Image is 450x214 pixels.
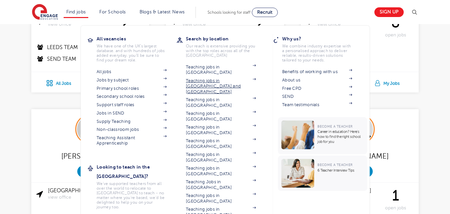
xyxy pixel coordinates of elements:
[282,77,352,83] a: About us
[186,138,256,149] a: Teaching jobs in [GEOGRAPHIC_DATA]
[252,8,278,17] a: Recruit
[186,78,256,94] a: Teaching jobs in [GEOGRAPHIC_DATA] and [GEOGRAPHIC_DATA]
[36,55,144,63] p: SEND Team
[186,64,256,75] a: Teaching jobs in [GEOGRAPHIC_DATA]
[378,32,414,38] span: open jobs
[97,111,167,116] a: Jobs in SEND
[186,111,256,122] a: Teaching jobs in [GEOGRAPHIC_DATA]
[66,9,86,14] a: Find jobs
[48,22,108,27] span: view office
[257,10,272,15] span: Recruit
[97,135,167,146] a: Teaching Assistant Apprenticeship
[97,181,167,209] p: We've supported teachers from all over the world to relocate to [GEOGRAPHIC_DATA] to teach - no m...
[378,15,414,38] div: 8
[97,127,167,132] a: Non-classroom jobs
[317,129,364,144] p: Career in education? Here’s how to find the right school job for you
[97,119,167,124] a: Supply Teaching
[186,166,256,177] a: Teaching jobs in [GEOGRAPHIC_DATA]
[278,117,369,154] a: Become a TeacherCareer in education? Here’s how to find the right school job for you
[186,34,266,43] h3: Search by location
[32,4,58,21] img: Engage Education
[99,9,126,14] a: For Schools
[278,156,369,191] a: Become a Teacher6 Teacher Interview Tips
[97,94,167,99] a: Secondary school roles
[360,72,419,92] a: My Jobs
[282,86,352,91] a: Free CPD
[374,7,404,17] a: Sign up
[186,34,266,58] a: Search by locationOur reach is extensive providing you with the top roles across all of the [GEOG...
[378,188,414,211] div: 1
[317,125,352,128] span: Become a Teacher
[282,44,352,62] p: We combine industry expertise with a personalised approach to deliver reliable, results-driven so...
[48,188,108,200] a: [GEOGRAPHIC_DATA]view office
[282,94,352,99] a: SEND
[186,179,256,190] a: Teaching Jobs in [GEOGRAPHIC_DATA]
[282,34,362,62] a: Why us?We combine industry expertise with a personalised approach to deliver reliable, results-dr...
[208,10,250,15] span: Schools looking for staff
[378,205,414,211] span: open jobs
[186,97,256,108] a: Teaching jobs in [GEOGRAPHIC_DATA]
[97,34,177,43] h3: All vacancies
[97,77,167,83] a: Jobs by subject
[36,149,144,162] div: [PERSON_NAME]
[282,102,352,108] a: Team testimonials
[186,44,256,58] p: Our reach is extensive providing you with the top roles across all of the [GEOGRAPHIC_DATA]
[97,86,167,91] a: Primary school roles
[317,168,364,173] p: 6 Teacher Interview Tips
[140,9,185,14] a: Blogs & Latest News
[97,69,167,74] a: All jobs
[282,34,362,43] h3: Why us?
[97,44,167,62] p: We have one of the UK's largest database. and with hundreds of jobs added everyday. you'll be sur...
[186,152,256,163] a: Teaching jobs in [GEOGRAPHIC_DATA]
[97,102,167,108] a: Support staff roles
[186,125,256,136] a: Teaching jobs in [GEOGRAPHIC_DATA]
[48,195,108,200] span: view office
[31,72,90,92] a: All Jobs
[282,69,352,74] a: Benefits of working with us
[97,34,177,62] a: All vacanciesWe have one of the UK's largest database. and with hundreds of jobs added everyday. ...
[97,162,177,209] a: Looking to teach in the [GEOGRAPHIC_DATA]?We've supported teachers from all over the world to rel...
[317,163,352,167] span: Become a Teacher
[97,162,177,181] h3: Looking to teach in the [GEOGRAPHIC_DATA]?
[186,193,256,204] a: Teaching jobs in [GEOGRAPHIC_DATA]
[36,43,144,52] p: Leeds Team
